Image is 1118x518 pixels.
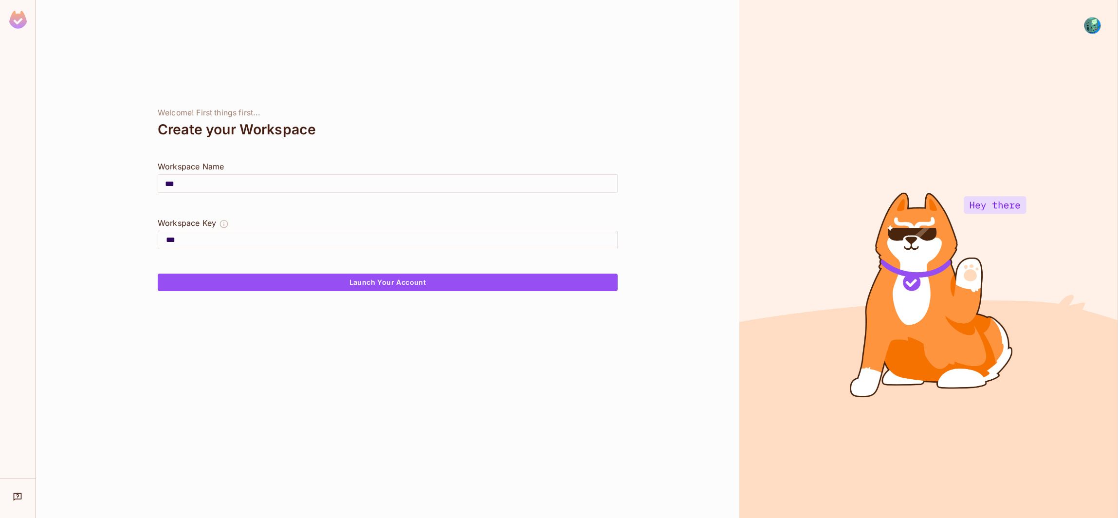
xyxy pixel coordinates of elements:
[219,217,229,231] button: The Workspace Key is unique, and serves as the identifier of your workspace.
[158,108,618,118] div: Welcome! First things first...
[158,118,618,141] div: Create your Workspace
[1084,18,1100,34] img: Cody Swift
[7,487,29,506] div: Help & Updates
[9,11,27,29] img: SReyMgAAAABJRU5ErkJggg==
[158,161,618,172] div: Workspace Name
[158,217,216,229] div: Workspace Key
[158,274,618,291] button: Launch Your Account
